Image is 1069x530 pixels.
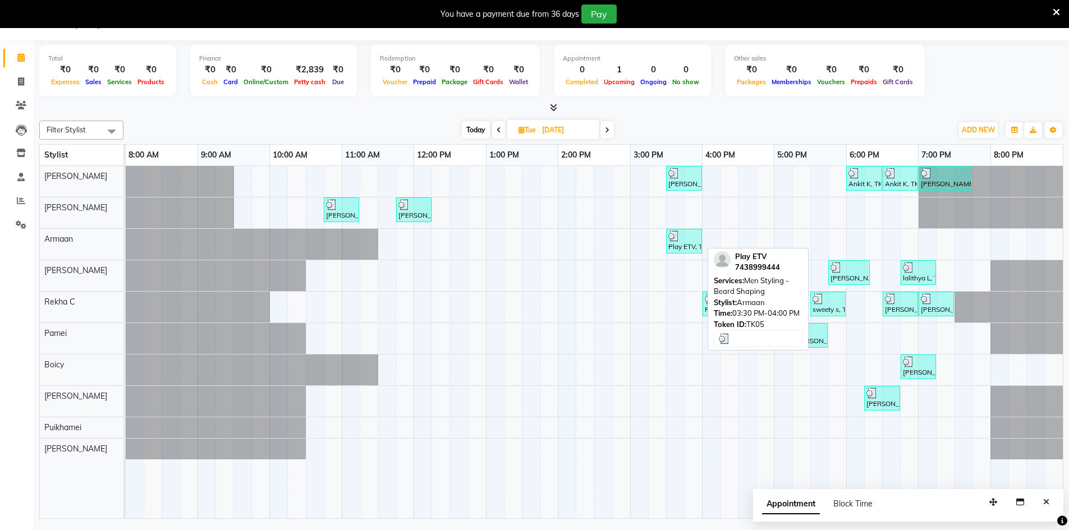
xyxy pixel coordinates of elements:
[714,276,789,296] span: Men Styling - Beard Shaping
[667,168,701,189] div: [PERSON_NAME], TK04, 03:30 PM-04:00 PM, Wash & Blow Dry - Hair Wash
[380,63,410,76] div: ₹0
[516,126,539,134] span: Tue
[44,444,107,454] span: [PERSON_NAME]
[962,126,995,134] span: ADD NEW
[44,171,107,181] span: [PERSON_NAME]
[848,63,880,76] div: ₹0
[884,293,917,315] div: [PERSON_NAME], TK01, 06:30 PM-07:00 PM, Beauty Essentials - Full Arms Brightening - Waxing
[199,54,348,63] div: Finance
[735,252,767,261] span: Play ETV
[865,388,899,409] div: [PERSON_NAME] A, TK07, 06:15 PM-06:45 PM, complimentary head massage
[959,122,998,138] button: ADD NEW
[380,78,410,86] span: Voucher
[762,494,820,514] span: Appointment
[397,199,430,220] div: [PERSON_NAME], TK02, 11:45 AM-12:15 PM, Hair Care - Epres Standalone Treatment
[581,4,617,24] button: Pay
[198,147,234,163] a: 9:00 AM
[199,78,221,86] span: Cash
[714,297,802,308] div: Armaan
[829,262,869,283] div: [PERSON_NAME] A, TK07, 05:45 PM-06:20 PM, Hair Care - Hydrarevíve Booster Bliss Ritual 35 Min Long
[221,78,241,86] span: Card
[291,78,328,86] span: Petty cash
[919,147,954,163] a: 7:00 PM
[814,63,848,76] div: ₹0
[44,202,107,213] span: [PERSON_NAME]
[439,78,470,86] span: Package
[48,63,82,76] div: ₹0
[631,147,666,163] a: 3:00 PM
[714,251,731,268] img: profile
[563,54,702,63] div: Appointment
[135,78,167,86] span: Products
[601,78,637,86] span: Upcoming
[82,78,104,86] span: Sales
[848,78,880,86] span: Prepaids
[44,150,68,160] span: Stylist
[470,63,506,76] div: ₹0
[703,147,738,163] a: 4:00 PM
[669,63,702,76] div: 0
[104,63,135,76] div: ₹0
[735,262,780,273] div: 7438999444
[221,63,241,76] div: ₹0
[126,147,162,163] a: 8:00 AM
[328,63,348,76] div: ₹0
[470,78,506,86] span: Gift Cards
[601,63,637,76] div: 1
[48,78,82,86] span: Expenses
[920,293,953,315] div: [PERSON_NAME], TK01, 07:00 PM-07:30 PM, Beauty Essentials - Under Arms - Waxing
[734,78,769,86] span: Packages
[558,147,594,163] a: 2:00 PM
[462,121,490,139] span: Today
[563,63,601,76] div: 0
[714,298,737,307] span: Stylist:
[44,422,81,432] span: Puikhamei
[506,63,531,76] div: ₹0
[44,360,64,370] span: Boicy
[734,63,769,76] div: ₹0
[1038,494,1054,511] button: Close
[669,78,702,86] span: No show
[667,231,701,252] div: Play ETV, TK05, 03:30 PM-04:00 PM, Men Styling - [PERSON_NAME] Shaping
[241,78,291,86] span: Online/Custom
[48,54,167,63] div: Total
[82,63,104,76] div: ₹0
[199,63,221,76] div: ₹0
[734,54,916,63] div: Other sales
[414,147,454,163] a: 12:00 PM
[44,234,73,244] span: Armaan
[44,391,107,401] span: [PERSON_NAME]
[847,168,881,189] div: Ankit K, TK08, 06:00 PM-06:30 PM, Men Hair Cut - Style Director
[291,63,328,76] div: ₹2,839
[880,78,916,86] span: Gift Cards
[714,320,746,329] span: Token ID:
[884,168,917,189] div: Ankit K, TK08, 06:30 PM-07:00 PM, Men Styling - [PERSON_NAME] Shaping
[325,199,358,220] div: [PERSON_NAME], TK02, 10:45 AM-11:15 AM, Hair Colouring - Touch Up – [MEDICAL_DATA] Free (Up To 1 ...
[880,63,916,76] div: ₹0
[704,293,737,315] div: Play ETV, TK05, 04:00 PM-04:30 PM, Mini Retreats - Head & Shoulder - Short Treatments 40 Min
[104,78,135,86] span: Services
[714,308,732,317] span: Time:
[47,125,86,134] span: Filter Stylist
[991,147,1026,163] a: 8:00 PM
[487,147,522,163] a: 1:00 PM
[329,78,347,86] span: Due
[506,78,531,86] span: Wallet
[714,308,802,319] div: 03:30 PM-04:00 PM
[44,297,75,307] span: Rekha C
[342,147,383,163] a: 11:00 AM
[769,63,814,76] div: ₹0
[439,63,470,76] div: ₹0
[774,147,810,163] a: 5:00 PM
[441,8,579,20] div: You have a payment due from 36 days
[769,78,814,86] span: Memberships
[714,276,744,285] span: Services:
[902,356,935,377] div: [PERSON_NAME] A, TK07, 06:45 PM-07:15 PM, Beauty Essentials - Eyebrows Threading - Threading
[920,168,971,189] div: [PERSON_NAME], TK10, 07:00 PM-07:45 PM, Women Hair Cut - Hair Cut Director
[539,122,595,139] input: 2025-09-30
[793,325,827,346] div: [PERSON_NAME] ., TK03, 05:15 PM-05:45 PM, Beauty Essentials - Under Arms - Waxing
[714,319,802,330] div: TK05
[847,147,882,163] a: 6:00 PM
[563,78,601,86] span: Completed
[241,63,291,76] div: ₹0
